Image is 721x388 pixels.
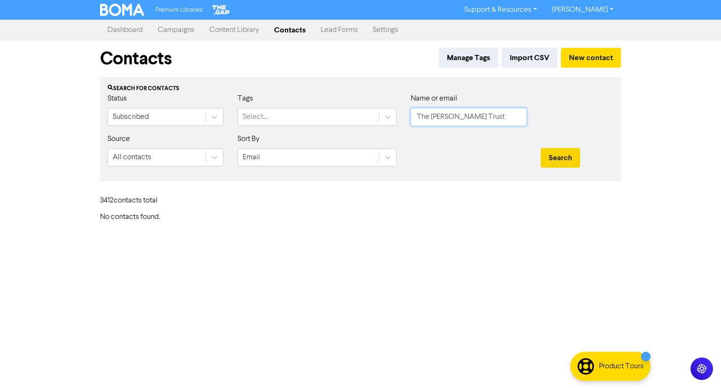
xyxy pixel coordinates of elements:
a: [PERSON_NAME] [545,2,621,17]
a: Content Library [202,21,267,39]
label: Sort By [238,133,260,145]
button: Import CSV [502,48,557,68]
div: Subscribed [113,111,149,123]
img: BOMA Logo [100,4,144,16]
h6: 3412 contact s total [100,196,175,205]
div: All contacts [113,152,151,163]
a: Support & Resources [457,2,545,17]
h1: Contacts [100,48,172,70]
span: Premium Libraries: [155,7,203,13]
img: The Gap [211,4,231,16]
button: Search [541,148,580,168]
a: Campaigns [150,21,202,39]
label: Name or email [411,93,457,104]
label: Source [107,133,130,145]
div: Search for contacts [107,85,614,93]
a: Contacts [267,21,313,39]
a: Lead Forms [313,21,365,39]
button: New contact [561,48,621,68]
div: Email [243,152,260,163]
iframe: Chat Widget [674,343,721,388]
div: Select... [243,111,268,123]
label: Status [107,93,127,104]
a: Dashboard [100,21,150,39]
h6: No contacts found. [100,213,621,222]
label: Tags [238,93,253,104]
button: Manage Tags [439,48,498,68]
a: Settings [365,21,406,39]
